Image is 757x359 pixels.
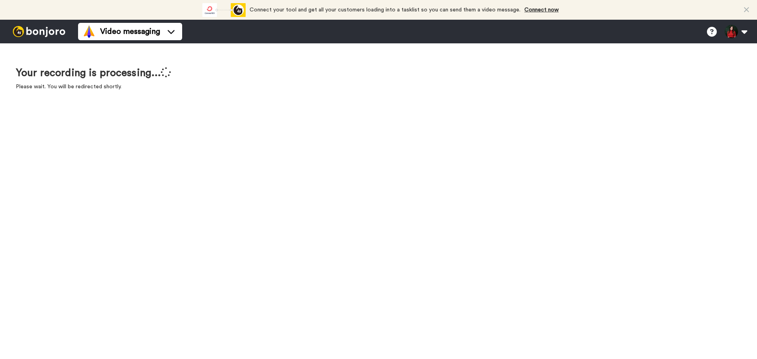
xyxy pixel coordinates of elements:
img: vm-color.svg [83,25,95,38]
div: animation [202,3,246,17]
span: Video messaging [100,26,160,37]
h1: Your recording is processing... [16,67,171,79]
span: Connect your tool and get all your customers loading into a tasklist so you can send them a video... [250,7,520,13]
a: Connect now [524,7,559,13]
img: bj-logo-header-white.svg [9,26,69,37]
p: Please wait. You will be redirected shortly. [16,83,171,91]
